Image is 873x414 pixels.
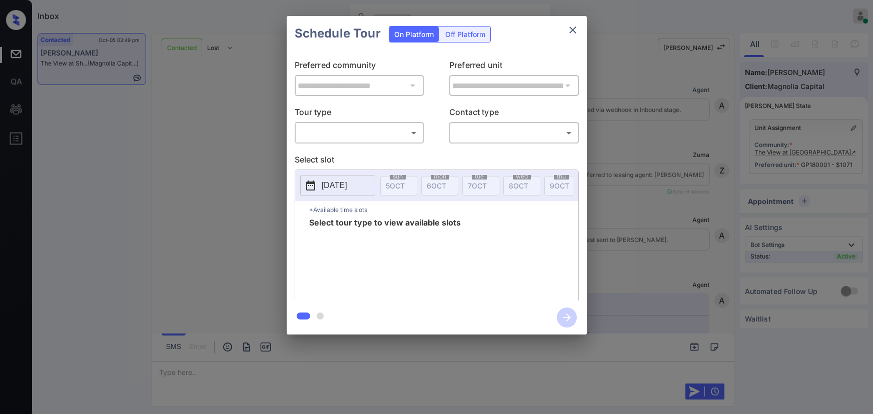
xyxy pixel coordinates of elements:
p: Preferred community [295,59,424,75]
h2: Schedule Tour [287,16,389,51]
div: On Platform [389,26,439,42]
p: Tour type [295,106,424,122]
p: *Available time slots [309,201,578,218]
button: [DATE] [300,175,375,196]
div: Off Platform [440,26,490,42]
span: Select tour type to view available slots [309,218,461,298]
p: Preferred unit [449,59,579,75]
p: Select slot [295,153,579,169]
p: Contact type [449,106,579,122]
p: [DATE] [322,179,347,191]
button: close [563,20,583,40]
